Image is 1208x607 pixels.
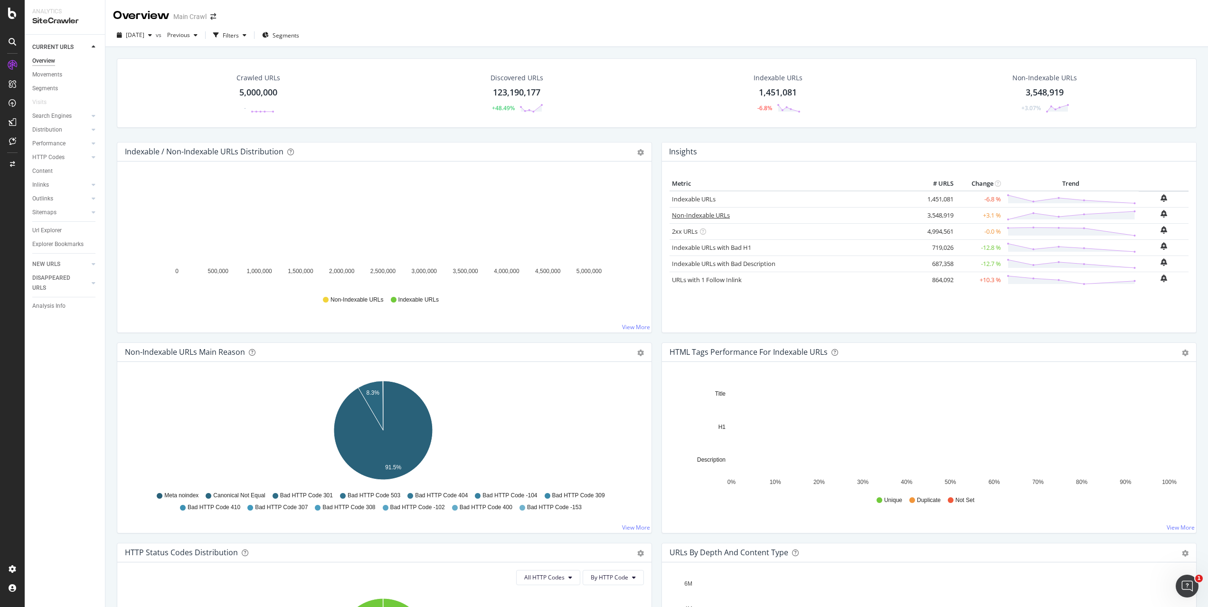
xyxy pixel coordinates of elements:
text: 4,500,000 [535,268,561,275]
text: 500,000 [208,268,229,275]
a: Non-Indexable URLs [672,211,730,219]
td: -6.8 % [956,191,1003,208]
text: 60% [989,479,1000,485]
div: 1,451,081 [759,86,797,99]
text: 100% [1162,479,1177,485]
iframe: Intercom live chat [1176,575,1199,598]
button: Filters [209,28,250,43]
div: 123,190,177 [493,86,540,99]
div: Overview [113,8,170,24]
div: A chart. [125,377,641,487]
div: Explorer Bookmarks [32,239,84,249]
a: Indexable URLs with Bad H1 [672,243,751,252]
a: Visits [32,97,56,107]
td: -12.7 % [956,256,1003,272]
span: Bad HTTP Code -102 [390,503,445,512]
span: Bad HTTP Code 404 [415,492,468,500]
text: 3,000,000 [412,268,437,275]
span: 2025 Aug. 28th [126,31,144,39]
div: A chart. [670,377,1185,487]
div: DISAPPEARED URLS [32,273,80,293]
span: Bad HTTP Code 309 [552,492,605,500]
span: Segments [273,31,299,39]
text: 2,500,000 [370,268,396,275]
div: Search Engines [32,111,72,121]
text: 1,500,000 [288,268,313,275]
a: CURRENT URLS [32,42,89,52]
text: 1,000,000 [246,268,272,275]
div: arrow-right-arrow-left [210,13,216,20]
a: 2xx URLs [672,227,698,236]
div: 5,000,000 [239,86,277,99]
div: Analysis Info [32,301,66,311]
span: Duplicate [917,496,941,504]
th: Metric [670,177,918,191]
span: Bad HTTP Code 308 [322,503,375,512]
div: bell-plus [1161,275,1167,282]
span: Bad HTTP Code 503 [348,492,400,500]
td: -0.0 % [956,223,1003,239]
span: Previous [163,31,190,39]
div: gear [1182,350,1189,356]
a: Sitemaps [32,208,89,218]
span: Bad HTTP Code 400 [460,503,512,512]
th: # URLS [918,177,956,191]
div: Non-Indexable URLs Main Reason [125,347,245,357]
text: 6M [684,580,692,587]
text: 2,000,000 [329,268,355,275]
a: Outlinks [32,194,89,204]
text: 5,000,000 [576,268,602,275]
div: Inlinks [32,180,49,190]
div: Overview [32,56,55,66]
div: +48.49% [492,104,515,112]
text: 50% [944,479,956,485]
span: Bad HTTP Code 307 [255,503,308,512]
span: Non-Indexable URLs [330,296,383,304]
a: Performance [32,139,89,149]
span: Canonical Not Equal [213,492,265,500]
div: SiteCrawler [32,16,97,27]
text: 0% [727,479,736,485]
text: Title [715,390,726,397]
text: 20% [813,479,825,485]
div: Filters [223,31,239,39]
text: 10% [770,479,781,485]
th: Change [956,177,1003,191]
div: Performance [32,139,66,149]
div: Discovered URLs [491,73,543,83]
a: Segments [32,84,98,94]
text: 80% [1076,479,1087,485]
div: Url Explorer [32,226,62,236]
div: gear [1182,550,1189,557]
div: HTTP Status Codes Distribution [125,548,238,557]
span: Indexable URLs [398,296,439,304]
div: Distribution [32,125,62,135]
div: Sitemaps [32,208,57,218]
div: CURRENT URLS [32,42,74,52]
a: Indexable URLs [672,195,716,203]
td: 4,994,561 [918,223,956,239]
td: 687,358 [918,256,956,272]
div: Outlinks [32,194,53,204]
a: View More [1167,523,1195,531]
th: Trend [1003,177,1139,191]
div: Indexable / Non-Indexable URLs Distribution [125,147,283,156]
span: Bad HTTP Code 410 [188,503,240,512]
button: All HTTP Codes [516,570,580,585]
div: Movements [32,70,62,80]
button: Previous [163,28,201,43]
div: gear [637,149,644,156]
text: 3,500,000 [453,268,478,275]
a: NEW URLS [32,259,89,269]
a: Content [32,166,98,176]
div: 3,548,919 [1026,86,1064,99]
span: Bad HTTP Code -104 [482,492,537,500]
div: bell-plus [1161,210,1167,218]
span: vs [156,31,163,39]
text: 70% [1032,479,1044,485]
a: Explorer Bookmarks [32,239,98,249]
div: Analytics [32,8,97,16]
div: Crawled URLs [236,73,280,83]
div: +3.07% [1021,104,1041,112]
text: 4,000,000 [494,268,519,275]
